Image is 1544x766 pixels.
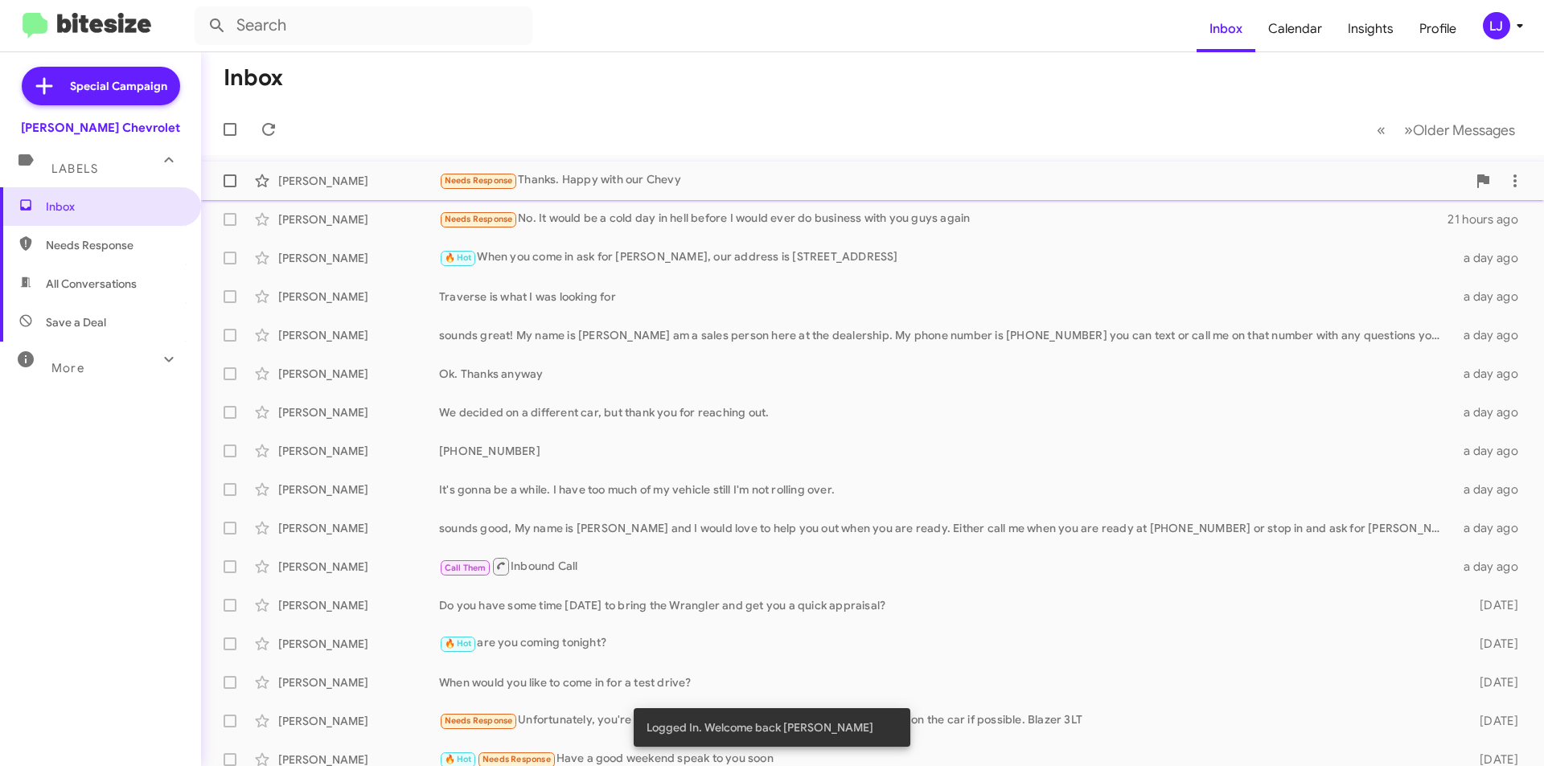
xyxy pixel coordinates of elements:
[1454,713,1531,729] div: [DATE]
[1454,289,1531,305] div: a day ago
[445,754,472,764] span: 🔥 Hot
[278,173,439,189] div: [PERSON_NAME]
[482,754,551,764] span: Needs Response
[439,289,1454,305] div: Traverse is what I was looking for
[1454,636,1531,652] div: [DATE]
[1454,597,1531,613] div: [DATE]
[439,556,1454,576] div: Inbound Call
[278,289,439,305] div: [PERSON_NAME]
[647,719,873,735] span: Logged In. Welcome back [PERSON_NAME]
[51,361,84,375] span: More
[1406,6,1469,52] a: Profile
[1377,120,1386,140] span: «
[278,674,439,690] div: [PERSON_NAME]
[278,250,439,266] div: [PERSON_NAME]
[439,634,1454,653] div: are you coming tonight?
[439,481,1454,498] div: It's gonna be a while. I have too much of my vehicle still I'm not rolling over.
[1454,443,1531,459] div: a day ago
[1368,113,1525,146] nav: Page navigation example
[445,214,513,224] span: Needs Response
[1454,481,1531,498] div: a day ago
[1454,327,1531,343] div: a day ago
[439,327,1454,343] div: sounds great! My name is [PERSON_NAME] am a sales person here at the dealership. My phone number ...
[1454,250,1531,266] div: a day ago
[278,597,439,613] div: [PERSON_NAME]
[1469,12,1526,39] button: LJ
[445,252,472,263] span: 🔥 Hot
[1454,366,1531,382] div: a day ago
[278,713,439,729] div: [PERSON_NAME]
[21,120,180,136] div: [PERSON_NAME] Chevrolet
[1413,121,1515,139] span: Older Messages
[445,175,513,186] span: Needs Response
[439,674,1454,690] div: When would you like to come in for a test drive?
[278,520,439,536] div: [PERSON_NAME]
[278,443,439,459] div: [PERSON_NAME]
[1454,559,1531,575] div: a day ago
[1255,6,1335,52] a: Calendar
[439,520,1454,536] div: sounds good, My name is [PERSON_NAME] and I would love to help you out when you are ready. Either...
[1197,6,1255,52] a: Inbox
[439,404,1454,420] div: We decided on a different car, but thank you for reaching out.
[439,711,1454,730] div: Unfortunately, you're a bit of a distance. Please give me more information on the car if possible...
[278,636,439,652] div: [PERSON_NAME]
[1454,404,1531,420] div: a day ago
[51,162,98,176] span: Labels
[1454,674,1531,690] div: [DATE]
[445,563,487,573] span: Call Them
[224,65,283,91] h1: Inbox
[70,78,167,94] span: Special Campaign
[1483,12,1510,39] div: LJ
[439,366,1454,382] div: Ok. Thanks anyway
[22,67,180,105] a: Special Campaign
[278,211,439,227] div: [PERSON_NAME]
[1367,113,1395,146] button: Previous
[278,481,439,498] div: [PERSON_NAME]
[46,237,183,253] span: Needs Response
[195,6,532,45] input: Search
[46,199,183,215] span: Inbox
[1335,6,1406,52] a: Insights
[445,715,513,726] span: Needs Response
[278,404,439,420] div: [PERSON_NAME]
[1404,120,1413,140] span: »
[46,276,137,292] span: All Conversations
[278,559,439,575] div: [PERSON_NAME]
[439,171,1467,190] div: Thanks. Happy with our Chevy
[1394,113,1525,146] button: Next
[278,327,439,343] div: [PERSON_NAME]
[439,210,1447,228] div: No. It would be a cold day in hell before I would ever do business with you guys again
[439,248,1454,267] div: When you come in ask for [PERSON_NAME], our address is [STREET_ADDRESS]
[278,366,439,382] div: [PERSON_NAME]
[439,443,1454,459] div: [PHONE_NUMBER]
[1454,520,1531,536] div: a day ago
[445,638,472,649] span: 🔥 Hot
[439,597,1454,613] div: Do you have some time [DATE] to bring the Wrangler and get you a quick appraisal?
[1447,211,1531,227] div: 21 hours ago
[46,314,106,330] span: Save a Deal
